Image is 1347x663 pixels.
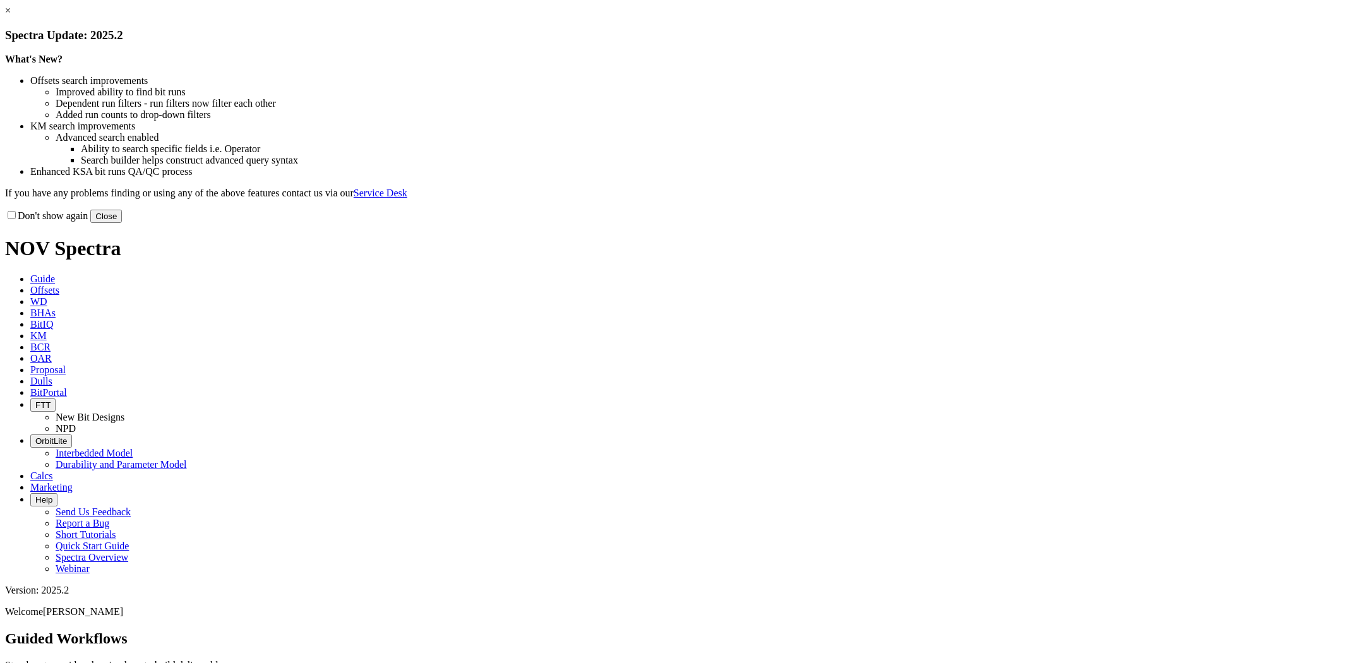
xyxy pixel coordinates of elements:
a: NPD [56,423,76,434]
h1: NOV Spectra [5,237,1342,260]
a: Service Desk [354,188,407,198]
span: Dulls [30,376,52,386]
li: Advanced search enabled [56,132,1342,143]
a: × [5,5,11,16]
li: Added run counts to drop-down filters [56,109,1342,121]
p: If you have any problems finding or using any of the above features contact us via our [5,188,1342,199]
a: Spectra Overview [56,552,128,563]
span: Calcs [30,470,53,481]
li: KM search improvements [30,121,1342,132]
span: KM [30,330,47,341]
span: BitPortal [30,387,67,398]
span: Offsets [30,285,59,296]
span: OrbitLite [35,436,67,446]
a: Webinar [56,563,90,574]
span: Guide [30,273,55,284]
span: [PERSON_NAME] [43,606,123,617]
li: Enhanced KSA bit runs QA/QC process [30,166,1342,177]
a: Quick Start Guide [56,541,129,551]
a: New Bit Designs [56,412,124,422]
span: Proposal [30,364,66,375]
button: Close [90,210,122,223]
input: Don't show again [8,211,16,219]
span: Help [35,495,52,505]
p: Welcome [5,606,1342,618]
a: Send Us Feedback [56,506,131,517]
li: Improved ability to find bit runs [56,87,1342,98]
a: Durability and Parameter Model [56,459,187,470]
h3: Spectra Update: 2025.2 [5,28,1342,42]
span: FTT [35,400,51,410]
li: Ability to search specific fields i.e. Operator [81,143,1342,155]
span: BHAs [30,308,56,318]
li: Search builder helps construct advanced query syntax [81,155,1342,166]
span: Marketing [30,482,73,493]
span: WD [30,296,47,307]
a: Short Tutorials [56,529,116,540]
h2: Guided Workflows [5,630,1342,647]
strong: What's New? [5,54,63,64]
span: OAR [30,353,52,364]
li: Dependent run filters - run filters now filter each other [56,98,1342,109]
a: Report a Bug [56,518,109,529]
label: Don't show again [5,210,88,221]
a: Interbedded Model [56,448,133,458]
div: Version: 2025.2 [5,585,1342,596]
li: Offsets search improvements [30,75,1342,87]
span: BCR [30,342,51,352]
span: BitIQ [30,319,53,330]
